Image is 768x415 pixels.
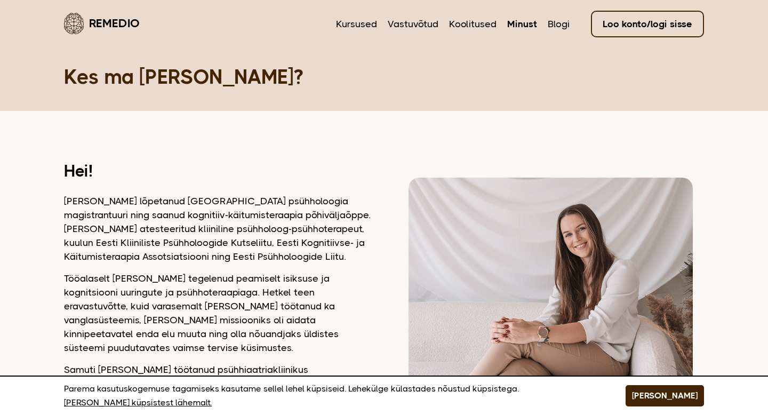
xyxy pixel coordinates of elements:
[64,382,599,410] p: Parema kasutuskogemuse tagamiseks kasutame sellel lehel küpsiseid. Lehekülge külastades nõustud k...
[64,11,140,36] a: Remedio
[64,194,371,264] p: [PERSON_NAME] lõpetanud [GEOGRAPHIC_DATA] psühholoogia magistrantuuri ning saanud kognitiiv-käitu...
[449,17,497,31] a: Koolitused
[548,17,570,31] a: Blogi
[388,17,438,31] a: Vastuvõtud
[64,272,371,355] p: Tööalaselt [PERSON_NAME] tegelenud peamiselt isiksuse ja kognitsiooni uuringute ja psühhoteraapia...
[409,178,693,391] img: Dagmar vaatamas kaamerasse
[64,64,704,90] h1: Kes ma [PERSON_NAME]?
[64,396,212,410] a: [PERSON_NAME] küpsistest lähemalt.
[507,17,537,31] a: Minust
[64,13,84,34] img: Remedio logo
[64,363,371,404] p: Samuti [PERSON_NAME] töötanud psühhiaatriakliinikus statsionaarse ravi osakondades, tänu millele ...
[591,11,704,37] a: Loo konto/logi sisse
[626,385,704,406] button: [PERSON_NAME]
[336,17,377,31] a: Kursused
[64,164,371,178] h2: Hei!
